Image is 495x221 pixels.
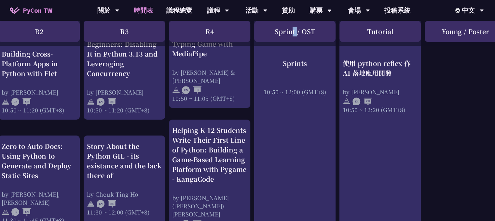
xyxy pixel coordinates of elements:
div: Tutorial [339,21,421,42]
img: svg+xml;base64,PHN2ZyB4bWxucz0iaHR0cDovL3d3dy53My5vcmcvMjAwMC9zdmciIHdpZHRoPSIyNCIgaGVpZ2h0PSIyNC... [87,200,95,208]
div: R3 [84,21,165,42]
img: svg+xml;base64,PHN2ZyB4bWxucz0iaHR0cDovL3d3dy53My5vcmcvMjAwMC9zdmciIHdpZHRoPSIyNCIgaGVpZ2h0PSIyNC... [172,86,180,94]
div: An Introduction to the GIL for Python Beginners: Disabling It in Python 3.13 and Leveraging Concu... [87,20,162,78]
img: ENEN.5a408d1.svg [11,98,31,106]
img: svg+xml;base64,PHN2ZyB4bWxucz0iaHR0cDovL3d3dy53My5vcmcvMjAwMC9zdmciIHdpZHRoPSIyNCIgaGVpZ2h0PSIyNC... [2,98,9,106]
div: by [PERSON_NAME] [2,88,76,96]
a: Building Cross-Platform Apps in Python with Flet by [PERSON_NAME] 10:50 ~ 11:20 (GMT+8) [2,19,76,114]
img: ENEN.5a408d1.svg [97,200,116,208]
div: 使用 python reflex 作 AI 落地應用開發 [343,58,418,78]
div: by [PERSON_NAME], [PERSON_NAME] [2,190,76,206]
div: Helping K-12 Students Write Their First Line of Python: Building a Game-Based Learning Platform w... [172,125,247,184]
img: ENEN.5a408d1.svg [11,208,31,216]
div: Building Cross-Platform Apps in Python with Flet [2,49,76,78]
div: by [PERSON_NAME] [343,88,418,96]
div: 10:50 ~ 12:20 (GMT+8) [343,106,418,114]
div: R4 [169,21,250,42]
img: Locale Icon [455,8,462,13]
div: 10:50 ~ 11:05 (GMT+8) [172,94,247,102]
img: svg+xml;base64,PHN2ZyB4bWxucz0iaHR0cDovL3d3dy53My5vcmcvMjAwMC9zdmciIHdpZHRoPSIyNCIgaGVpZ2h0PSIyNC... [2,208,9,216]
div: by Cheuk Ting Ho [87,190,162,198]
a: An Introduction to the GIL for Python Beginners: Disabling It in Python 3.13 and Leveraging Concu... [87,19,162,114]
a: PyCon TW [3,2,59,19]
div: 10:50 ~ 12:00 (GMT+8) [257,88,332,96]
div: by [PERSON_NAME] [87,88,162,96]
a: Spell it with Sign Language: An Asl Typing Game with MediaPipe by [PERSON_NAME] & [PERSON_NAME] 1... [172,19,247,102]
div: by [PERSON_NAME] ([PERSON_NAME]) [PERSON_NAME] [172,194,247,218]
img: ENEN.5a408d1.svg [182,86,201,94]
img: svg+xml;base64,PHN2ZyB4bWxucz0iaHR0cDovL3d3dy53My5vcmcvMjAwMC9zdmciIHdpZHRoPSIyNCIgaGVpZ2h0PSIyNC... [87,98,95,106]
div: Sprint / OST [254,21,336,42]
img: ENEN.5a408d1.svg [97,98,116,106]
img: ZHZH.38617ef.svg [352,98,372,106]
img: svg+xml;base64,PHN2ZyB4bWxucz0iaHR0cDovL3d3dy53My5vcmcvMjAwMC9zdmciIHdpZHRoPSIyNCIgaGVpZ2h0PSIyNC... [343,98,351,106]
img: Home icon of PyCon TW 2025 [10,7,20,14]
div: Zero to Auto Docs: Using Python to Generate and Deploy Static Sites [2,141,76,180]
div: 10:50 ~ 11:20 (GMT+8) [87,106,162,114]
div: Story About the Python GIL - its existance and the lack there of [87,141,162,180]
span: PyCon TW [23,6,52,15]
div: Sprints [257,58,332,68]
div: by [PERSON_NAME] & [PERSON_NAME] [172,68,247,84]
div: 11:30 ~ 12:00 (GMT+8) [87,208,162,216]
div: 10:50 ~ 11:20 (GMT+8) [2,106,76,114]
